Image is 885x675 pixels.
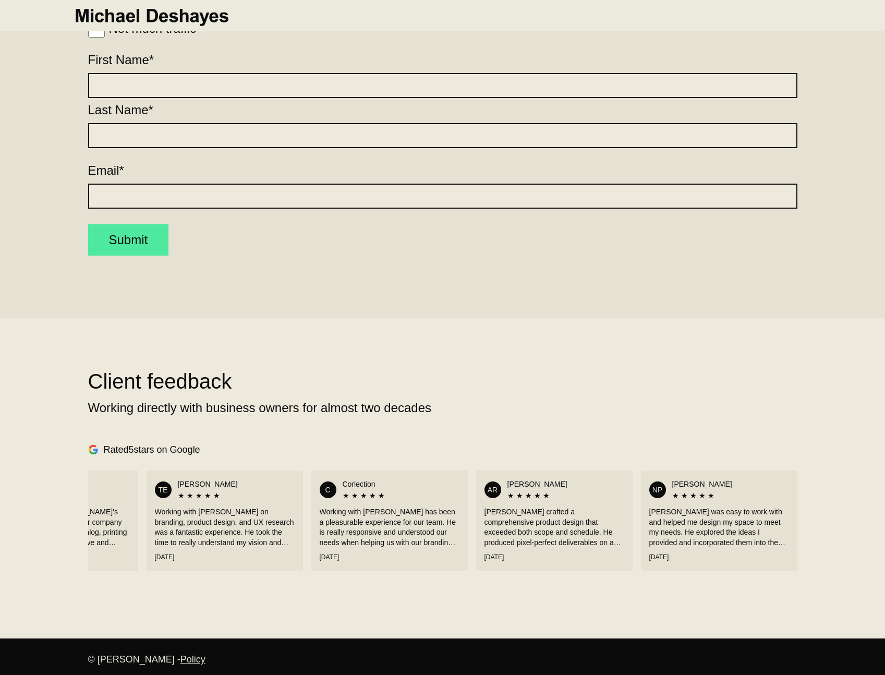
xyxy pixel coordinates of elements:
[360,490,367,501] span: ★
[484,552,624,562] div: [DATE]
[88,103,149,117] span: Last Name
[213,490,220,501] span: ★
[180,654,205,665] a: Policy
[484,507,624,548] div: [PERSON_NAME] crafted a comprehensive product design that exceeded both scope and schedule. He pr...
[88,163,119,177] span: Email
[320,552,459,562] div: [DATE]
[320,507,459,548] div: Working with [PERSON_NAME] has been a pleasurable experience for our team. He is really responsiv...
[155,552,295,562] div: [DATE]
[516,490,523,501] span: ★
[507,479,624,489] div: [PERSON_NAME]
[129,444,134,455] span: 5
[681,490,688,501] span: ★
[543,490,550,501] span: ★
[484,481,501,498] div: AR
[343,479,459,489] div: Corlection
[699,490,706,501] span: ★
[88,403,797,413] p: Working directly with business owners for almost two decades
[649,507,789,548] div: [PERSON_NAME] was easy to work with and helped me design my space to meet my needs. He explored t...
[88,53,149,67] span: First Name
[196,490,202,501] span: ★
[204,490,211,501] span: ★
[649,552,789,562] div: [DATE]
[351,490,358,501] span: ★
[649,481,666,498] div: NP
[155,481,172,498] div: TE
[72,4,230,27] img: Michael Deshayes
[525,490,532,501] span: ★
[178,479,295,489] div: [PERSON_NAME]
[672,479,789,489] div: [PERSON_NAME]
[708,490,714,501] span: ★
[343,490,349,501] span: ★
[155,507,295,548] div: Working with [PERSON_NAME] on branding, product design, and UX research was a fantastic experienc...
[369,490,376,501] span: ★
[104,444,200,455] span: Rated stars on Google
[690,490,697,501] span: ★
[187,490,193,501] span: ★
[88,224,169,256] button: Submit
[378,490,385,501] span: ★
[88,370,797,392] h2: Client feedback
[88,654,797,665] div: © [PERSON_NAME] -
[178,490,185,501] span: ★
[507,490,514,501] span: ★
[534,490,541,501] span: ★
[672,490,679,501] span: ★
[320,481,336,498] div: C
